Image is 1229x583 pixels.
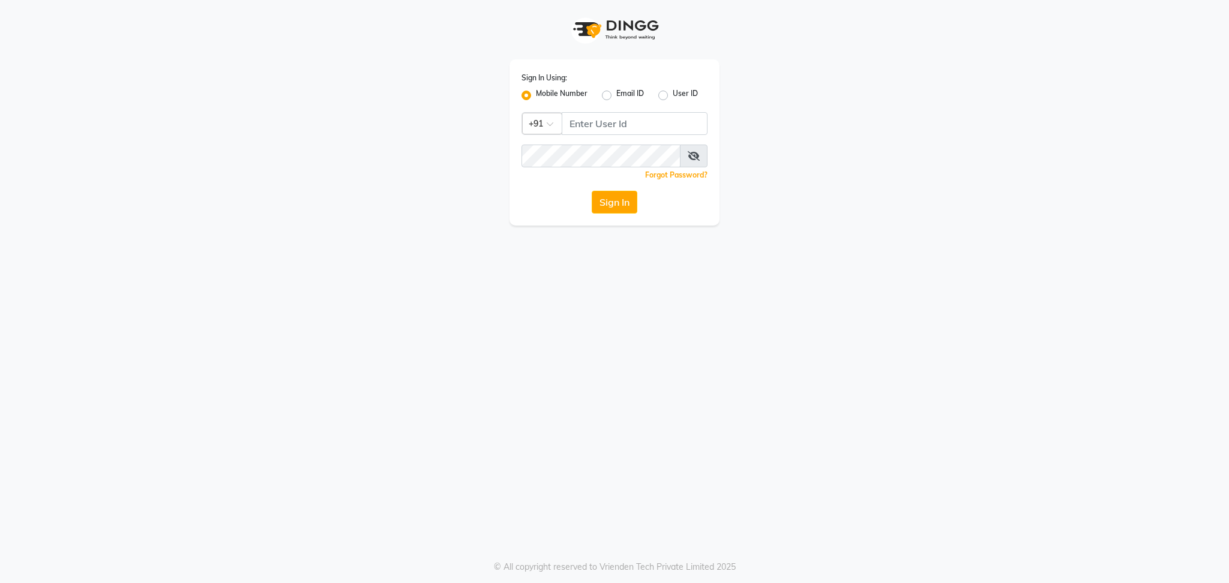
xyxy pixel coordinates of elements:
img: logo1.svg [566,12,663,47]
a: Forgot Password? [645,170,708,179]
label: Email ID [616,88,644,103]
label: User ID [673,88,698,103]
button: Sign In [592,191,637,214]
input: Username [562,112,708,135]
label: Sign In Using: [521,73,567,83]
input: Username [521,145,681,167]
label: Mobile Number [536,88,587,103]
